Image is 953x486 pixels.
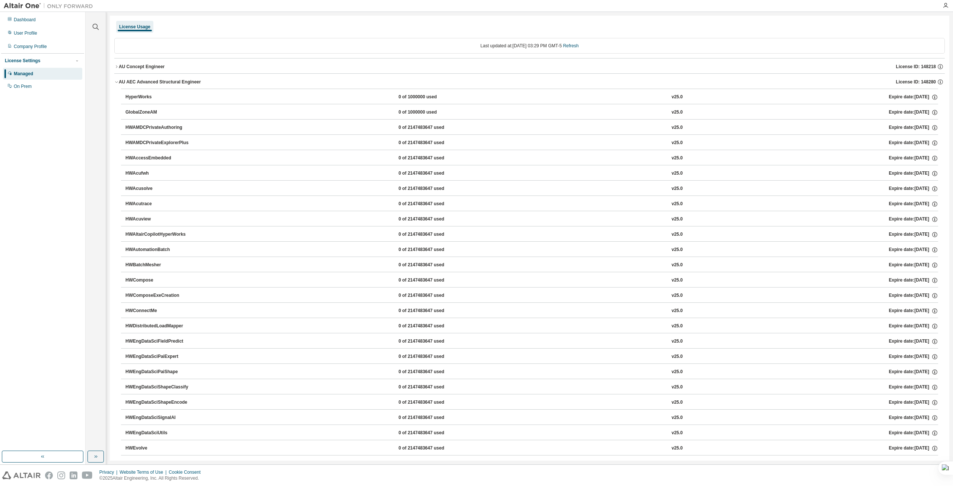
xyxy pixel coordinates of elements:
[672,140,683,146] div: v25.0
[125,455,938,472] button: HWHyperFormSolver0 of 2147483647 usedv25.0Expire date:[DATE]
[125,277,192,284] div: HWCompose
[672,155,683,162] div: v25.0
[672,185,683,192] div: v25.0
[119,64,165,70] div: AU Concept Engineer
[672,247,683,253] div: v25.0
[125,262,192,269] div: HWBatchMesher
[889,369,938,375] div: Expire date: [DATE]
[125,349,938,365] button: HWEngDataSciPaiExpert0 of 2147483647 usedv25.0Expire date:[DATE]
[398,414,465,421] div: 0 of 2147483647 used
[889,262,938,269] div: Expire date: [DATE]
[889,185,938,192] div: Expire date: [DATE]
[125,399,192,406] div: HWEngDataSciShapeEncode
[672,109,683,116] div: v25.0
[398,262,465,269] div: 0 of 2147483647 used
[889,140,938,146] div: Expire date: [DATE]
[45,471,53,479] img: facebook.svg
[125,196,938,212] button: HWAcutrace0 of 2147483647 usedv25.0Expire date:[DATE]
[125,211,938,228] button: HWAcuview0 of 2147483647 usedv25.0Expire date:[DATE]
[672,369,683,375] div: v25.0
[125,165,938,182] button: HWAcufwh0 of 2147483647 usedv25.0Expire date:[DATE]
[889,124,938,131] div: Expire date: [DATE]
[672,170,683,177] div: v25.0
[125,303,938,319] button: HWConnectMe0 of 2147483647 usedv25.0Expire date:[DATE]
[125,135,938,151] button: HWAMDCPrivateExplorerPlus0 of 2147483647 usedv25.0Expire date:[DATE]
[889,384,938,391] div: Expire date: [DATE]
[672,201,683,207] div: v25.0
[672,384,683,391] div: v25.0
[889,338,938,345] div: Expire date: [DATE]
[672,292,683,299] div: v25.0
[125,94,192,101] div: HyperWorks
[2,471,41,479] img: altair_logo.svg
[125,170,192,177] div: HWAcufwh
[125,440,938,457] button: HWEvolve0 of 2147483647 usedv25.0Expire date:[DATE]
[896,64,936,70] span: License ID: 148218
[889,353,938,360] div: Expire date: [DATE]
[889,94,938,101] div: Expire date: [DATE]
[672,430,683,436] div: v25.0
[889,430,938,436] div: Expire date: [DATE]
[82,471,93,479] img: youtube.svg
[119,469,169,475] div: Website Terms of Use
[672,124,683,131] div: v25.0
[99,475,205,482] p: © 2025 Altair Engineering, Inc. All Rights Reserved.
[125,308,192,314] div: HWConnectMe
[672,262,683,269] div: v25.0
[125,384,192,391] div: HWEngDataSciShapeClassify
[889,216,938,223] div: Expire date: [DATE]
[398,201,465,207] div: 0 of 2147483647 used
[896,79,936,85] span: License ID: 148280
[672,277,683,284] div: v25.0
[125,364,938,380] button: HWEngDataSciPaiShape0 of 2147483647 usedv25.0Expire date:[DATE]
[398,155,465,162] div: 0 of 2147483647 used
[398,384,465,391] div: 0 of 2147483647 used
[99,469,119,475] div: Privacy
[70,471,77,479] img: linkedin.svg
[889,231,938,238] div: Expire date: [DATE]
[125,150,938,166] button: HWAccessEmbedded0 of 2147483647 usedv25.0Expire date:[DATE]
[889,170,938,177] div: Expire date: [DATE]
[125,460,192,467] div: HWHyperFormSolver
[672,399,683,406] div: v25.0
[125,292,192,299] div: HWComposeExeCreation
[398,94,465,101] div: 0 of 1000000 used
[125,257,938,273] button: HWBatchMesher0 of 2147483647 usedv25.0Expire date:[DATE]
[125,353,192,360] div: HWEngDataSciPaiExpert
[125,181,938,197] button: HWAcusolve0 of 2147483647 usedv25.0Expire date:[DATE]
[889,445,938,452] div: Expire date: [DATE]
[125,226,938,243] button: HWAltairCopilotHyperWorks0 of 2147483647 usedv25.0Expire date:[DATE]
[889,414,938,421] div: Expire date: [DATE]
[672,308,683,314] div: v25.0
[114,38,945,54] div: Last updated at: [DATE] 03:29 PM GMT-5
[889,201,938,207] div: Expire date: [DATE]
[14,44,47,50] div: Company Profile
[125,272,938,289] button: HWCompose0 of 2147483647 usedv25.0Expire date:[DATE]
[125,247,192,253] div: HWAutomationBatch
[889,277,938,284] div: Expire date: [DATE]
[57,471,65,479] img: instagram.svg
[14,83,32,89] div: On Prem
[125,338,192,345] div: HWEngDataSciFieldPredict
[398,216,465,223] div: 0 of 2147483647 used
[125,425,938,441] button: HWEngDataSciUtils0 of 2147483647 usedv25.0Expire date:[DATE]
[125,430,192,436] div: HWEngDataSciUtils
[125,155,192,162] div: HWAccessEmbedded
[889,399,938,406] div: Expire date: [DATE]
[672,216,683,223] div: v25.0
[125,414,192,421] div: HWEngDataSciSignalAI
[14,17,36,23] div: Dashboard
[125,140,192,146] div: HWAMDCPrivateExplorerPlus
[125,410,938,426] button: HWEngDataSciSignalAI0 of 2147483647 usedv25.0Expire date:[DATE]
[398,399,465,406] div: 0 of 2147483647 used
[672,353,683,360] div: v25.0
[889,292,938,299] div: Expire date: [DATE]
[125,242,938,258] button: HWAutomationBatch0 of 2147483647 usedv25.0Expire date:[DATE]
[398,170,465,177] div: 0 of 2147483647 used
[125,379,938,396] button: HWEngDataSciShapeClassify0 of 2147483647 usedv25.0Expire date:[DATE]
[398,460,465,467] div: 0 of 2147483647 used
[14,71,33,77] div: Managed
[672,231,683,238] div: v25.0
[889,155,938,162] div: Expire date: [DATE]
[4,2,97,10] img: Altair One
